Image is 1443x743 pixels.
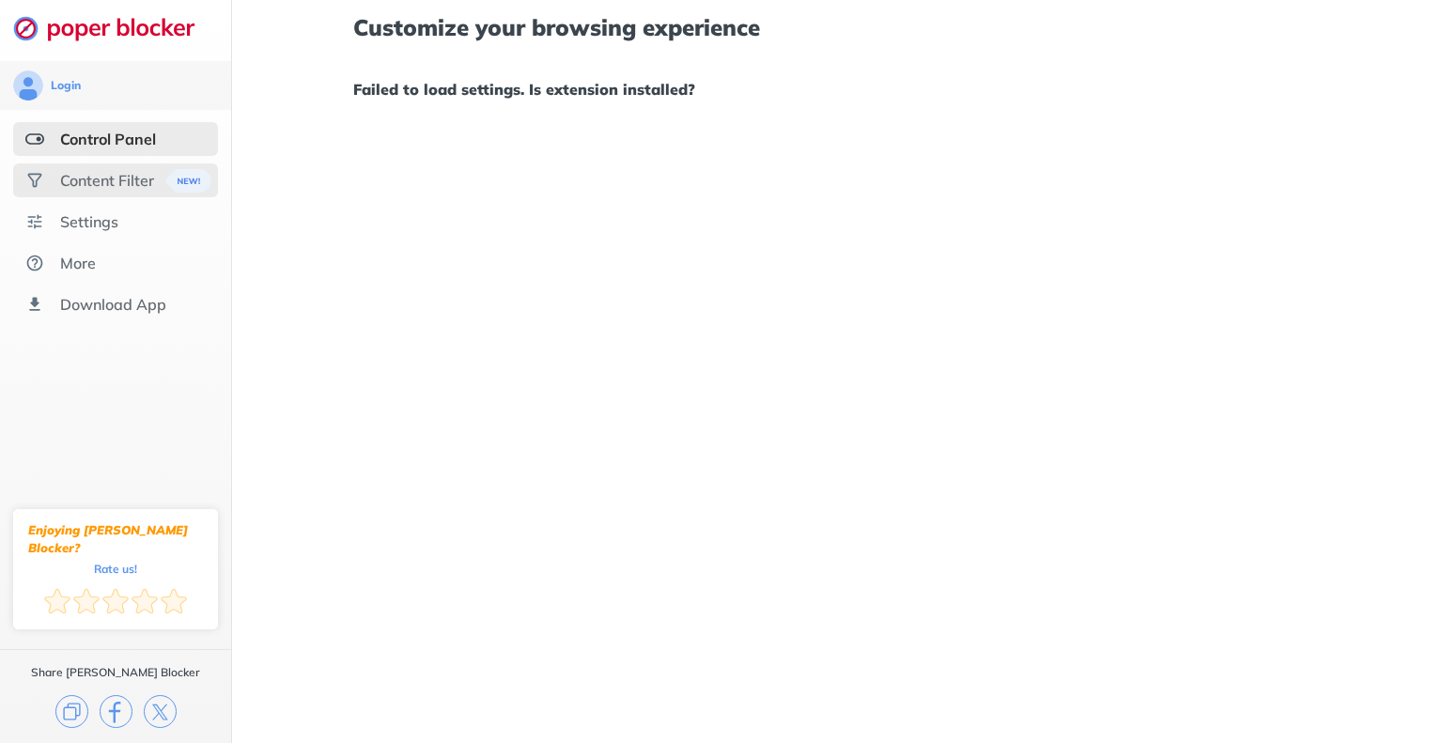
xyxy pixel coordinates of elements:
div: Rate us! [94,565,137,573]
div: Content Filter [60,171,154,190]
div: Enjoying [PERSON_NAME] Blocker? [28,521,203,557]
img: x.svg [144,695,177,728]
img: avatar.svg [13,70,43,101]
img: download-app.svg [25,295,44,314]
img: copy.svg [55,695,88,728]
h1: Failed to load settings. Is extension installed? [353,77,1322,101]
img: logo-webpage.svg [13,15,215,41]
div: Share [PERSON_NAME] Blocker [31,665,200,680]
div: Download App [60,295,166,314]
img: settings.svg [25,212,44,231]
img: facebook.svg [100,695,132,728]
img: menuBanner.svg [165,169,211,193]
div: More [60,254,96,272]
img: features-selected.svg [25,130,44,148]
div: Login [51,78,81,93]
div: Control Panel [60,130,156,148]
img: social.svg [25,171,44,190]
h1: Customize your browsing experience [353,15,1322,39]
img: about.svg [25,254,44,272]
div: Settings [60,212,118,231]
